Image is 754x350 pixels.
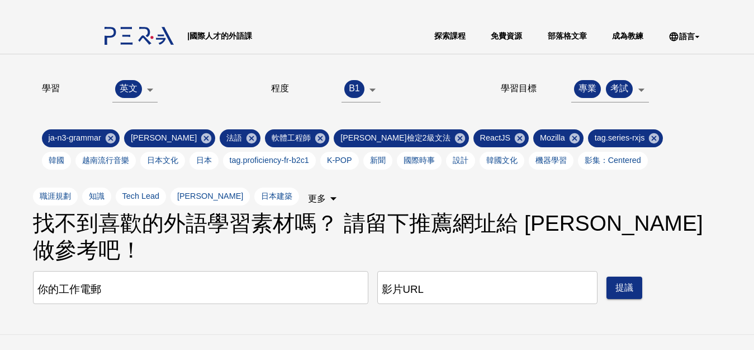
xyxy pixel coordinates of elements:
[370,156,386,165] span: 新聞
[453,156,468,165] span: 設計
[89,192,105,200] span: 知識
[82,156,129,165] span: 越南流行音樂
[434,30,466,43] a: 探索課程
[49,133,101,142] span: ja-n3-grammar
[535,156,567,165] span: 機器學習
[595,133,645,142] span: tag.series-rxjs
[42,129,120,147] div: ja-n3-grammar
[75,152,136,170] div: 越南流行音樂
[612,30,643,43] a: 成為教練
[40,192,71,200] span: 職涯規劃
[177,192,243,200] span: [PERSON_NAME]
[131,133,197,142] span: [PERSON_NAME]
[226,133,242,142] span: 法語
[533,129,584,147] div: Mozilla
[491,31,522,40] a: 免費資源
[548,31,587,40] a: 部落格文章
[349,83,360,93] span: B1
[480,133,510,142] span: ReactJS
[272,133,311,142] span: 軟體工程師
[82,188,111,206] div: 知識
[397,152,442,170] div: 國際時事
[265,129,329,147] div: 軟體工程師
[610,83,628,93] span: 考試
[480,152,524,170] div: 韓國文化
[49,156,64,165] span: 韓國
[147,156,178,165] span: 日本文化
[529,152,573,170] div: 機器學習
[320,152,359,170] div: K-POP
[42,152,71,170] div: 韓國
[612,31,643,40] span: 成為教練
[473,129,529,147] div: ReactJS
[615,280,633,296] span: 提議
[486,156,518,165] span: 韓國文化
[588,129,663,147] div: tag.series-rxjs
[223,152,316,170] div: tag.proficiency-fr-b2c1
[669,30,705,44] button: 語言
[170,188,250,206] div: [PERSON_NAME]
[578,152,648,170] div: 影集：Centered
[230,156,309,165] span: tag.proficiency-fr-b2c1
[501,83,537,93] span: 學習目標
[196,156,212,165] span: 日本
[308,191,326,207] span: 更多
[342,76,380,102] div: B1
[327,156,352,165] span: K-POP
[571,76,649,102] div: 專業考試
[112,76,158,102] div: 英文
[446,152,475,170] div: 設計
[33,188,78,206] div: 職涯規劃
[606,277,642,299] button: 提議
[363,152,392,170] div: 新聞
[261,192,292,200] span: 日本建築
[122,192,159,200] span: Tech Lead
[105,27,174,45] img: logo
[220,129,260,147] div: 法語
[116,188,166,206] div: Tech Lead
[189,31,252,40] span: 國際人才的外語課
[578,83,596,93] span: 專業
[42,83,60,93] span: 學習
[189,152,219,170] div: 日本
[334,129,468,147] div: [PERSON_NAME]檢定2級文法
[26,9,318,63] a: logo|國際人才的外語課
[679,30,695,44] span: 語言
[404,156,435,165] span: 國際時事
[382,283,424,295] span: 影片URL
[585,156,641,165] span: 影集：Centered
[254,188,299,206] div: 日本建築
[540,133,565,142] span: Mozilla
[340,133,450,142] span: [PERSON_NAME]檢定2級文法
[120,83,137,93] span: 英文
[37,283,101,295] span: 你的工作電郵
[124,129,215,147] div: [PERSON_NAME]
[271,83,289,93] span: 程度
[434,31,466,40] span: 探索課程
[33,211,703,262] span: 找不到喜歡的外語學習素材嗎？ 請留下推薦網址給 [PERSON_NAME] 做參考吧！
[140,152,185,170] div: 日本文化
[187,31,189,40] span: |
[304,188,345,210] button: 更多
